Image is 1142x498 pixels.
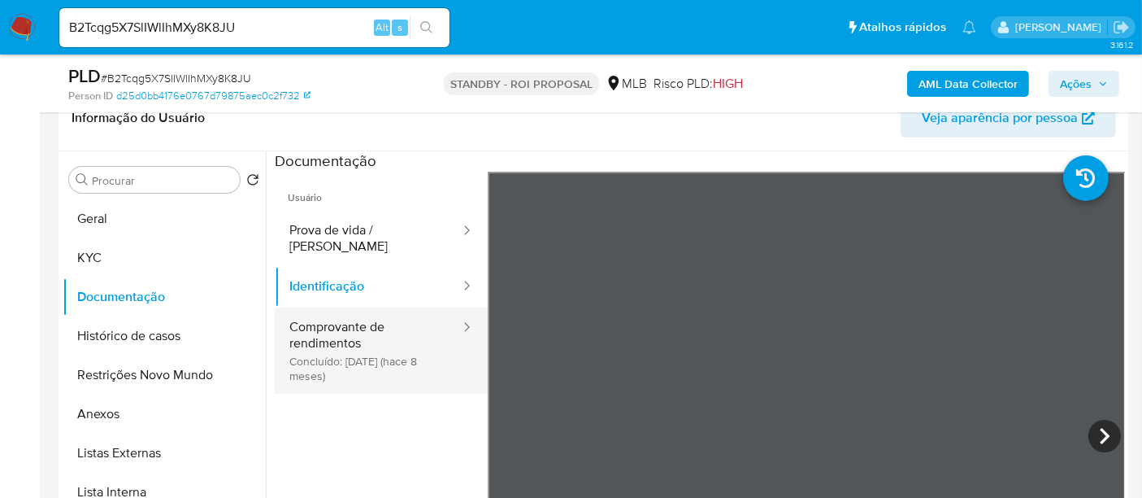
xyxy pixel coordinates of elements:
span: Atalhos rápidos [859,19,946,36]
a: Sair [1113,19,1130,36]
button: Procurar [76,173,89,186]
span: Ações [1060,71,1092,97]
button: Documentação [63,277,266,317]
a: d25d0bb4176e0767d79875aec0c2f732 [116,89,310,103]
p: erico.trevizan@mercadopago.com.br [1015,20,1107,35]
span: Alt [376,20,389,35]
h1: Informação do Usuário [72,110,205,126]
b: PLD [68,63,101,89]
span: # B2Tcqg5X7SlIWlIhMXy8K8JU [101,70,251,86]
button: AML Data Collector [907,71,1029,97]
b: AML Data Collector [918,71,1018,97]
button: KYC [63,238,266,277]
button: Anexos [63,395,266,434]
button: search-icon [410,16,443,39]
button: Retornar ao pedido padrão [246,173,259,191]
button: Geral [63,199,266,238]
button: Histórico de casos [63,317,266,356]
button: Restrições Novo Mundo [63,356,266,395]
input: Pesquise usuários ou casos... [59,17,449,38]
span: Veja aparência por pessoa [922,98,1078,138]
span: s [397,20,402,35]
button: Ações [1049,71,1119,97]
a: Notificações [962,20,976,34]
b: Person ID [68,89,113,103]
button: Veja aparência por pessoa [901,98,1116,138]
span: Risco PLD: [654,75,743,93]
button: Listas Externas [63,434,266,473]
span: 3.161.2 [1110,38,1134,51]
span: HIGH [713,74,743,93]
input: Procurar [92,173,233,188]
div: MLB [606,75,647,93]
p: STANDBY - ROI PROPOSAL [444,72,599,95]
